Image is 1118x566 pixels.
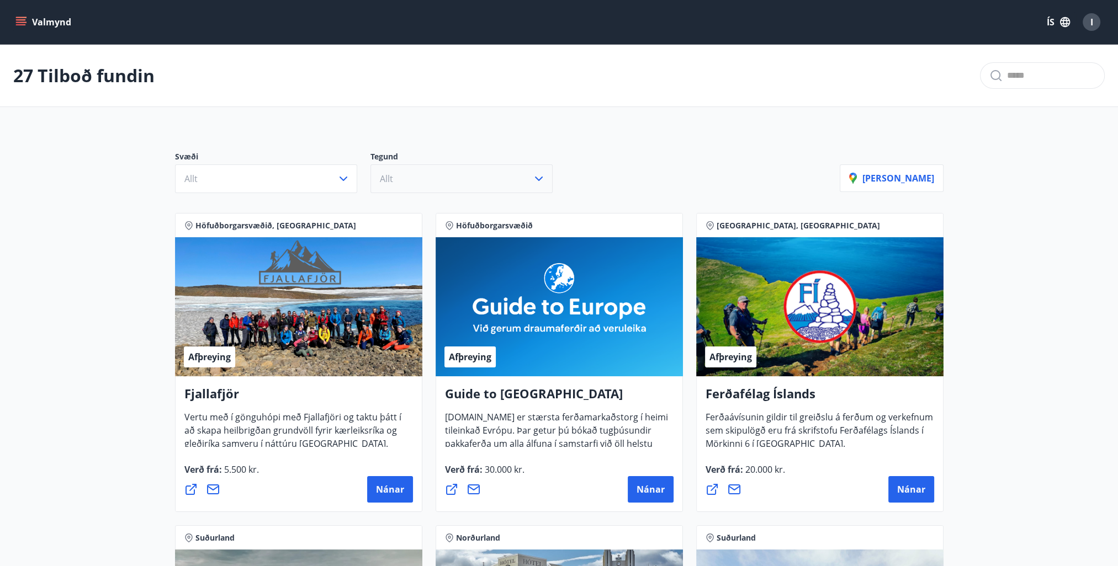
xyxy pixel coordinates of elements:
span: Nánar [376,483,404,495]
button: Nánar [367,476,413,503]
span: Allt [184,173,198,185]
span: Ferðaávísunin gildir til greiðslu á ferðum og verkefnum sem skipulögð eru frá skrifstofu Ferðafél... [706,411,933,458]
span: Suðurland [717,532,756,543]
p: [PERSON_NAME] [849,172,934,184]
span: Verð frá : [706,463,785,484]
span: Nánar [637,483,665,495]
span: [GEOGRAPHIC_DATA], [GEOGRAPHIC_DATA] [717,220,880,231]
button: Nánar [888,476,934,503]
button: I [1078,9,1105,35]
span: Afþreying [449,351,491,363]
span: 5.500 kr. [222,463,259,476]
button: ÍS [1041,12,1076,32]
button: Nánar [628,476,674,503]
span: Allt [380,173,393,185]
span: Vertu með í gönguhópi með Fjallafjöri og taktu þátt í að skapa heilbrigðan grundvöll fyrir kærlei... [184,411,401,458]
button: menu [13,12,76,32]
p: 27 Tilboð fundin [13,63,155,88]
span: Verð frá : [184,463,259,484]
span: Afþreying [188,351,231,363]
span: Norðurland [456,532,500,543]
span: 30.000 kr. [483,463,524,476]
span: Afþreying [709,351,752,363]
p: Svæði [175,151,370,164]
span: 20.000 kr. [743,463,785,476]
span: Suðurland [195,532,235,543]
span: Verð frá : [445,463,524,484]
span: I [1090,16,1093,28]
h4: Fjallafjör [184,385,413,410]
span: Höfuðborgarsvæðið [456,220,533,231]
span: Höfuðborgarsvæðið, [GEOGRAPHIC_DATA] [195,220,356,231]
span: [DOMAIN_NAME] er stærsta ferðamarkaðstorg í heimi tileinkað Evrópu. Þar getur þú bókað tugþúsundi... [445,411,668,485]
button: Allt [370,164,553,193]
h4: Ferðafélag Íslands [706,385,934,410]
h4: Guide to [GEOGRAPHIC_DATA] [445,385,674,410]
span: Nánar [897,483,925,495]
button: Allt [175,164,357,193]
button: [PERSON_NAME] [840,164,944,192]
p: Tegund [370,151,566,164]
